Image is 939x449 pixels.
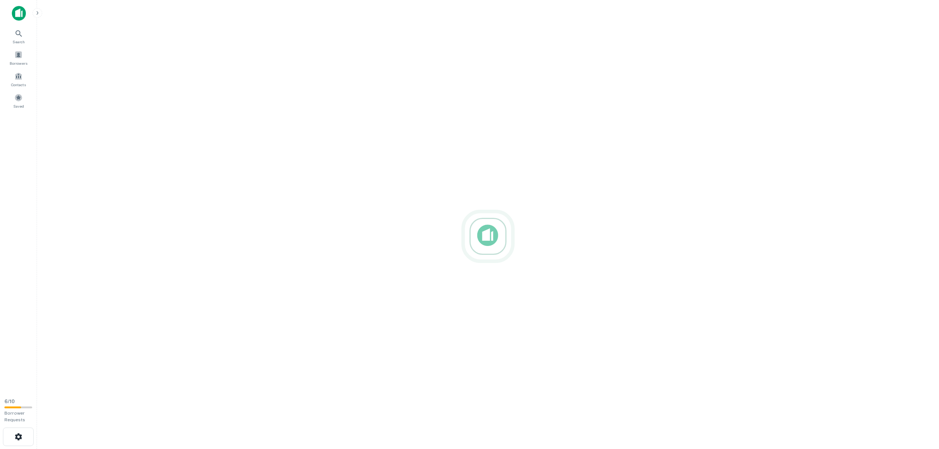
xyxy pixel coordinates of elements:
span: Contacts [11,82,26,88]
iframe: Chat Widget [902,390,939,425]
span: Search [13,39,25,45]
span: Borrowers [10,60,27,66]
span: Saved [13,103,24,109]
a: Borrowers [2,48,35,68]
img: capitalize-icon.png [12,6,26,21]
span: Borrower Requests [4,411,25,422]
a: Saved [2,91,35,111]
a: Search [2,26,35,46]
span: 6 / 10 [4,399,15,404]
a: Contacts [2,69,35,89]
